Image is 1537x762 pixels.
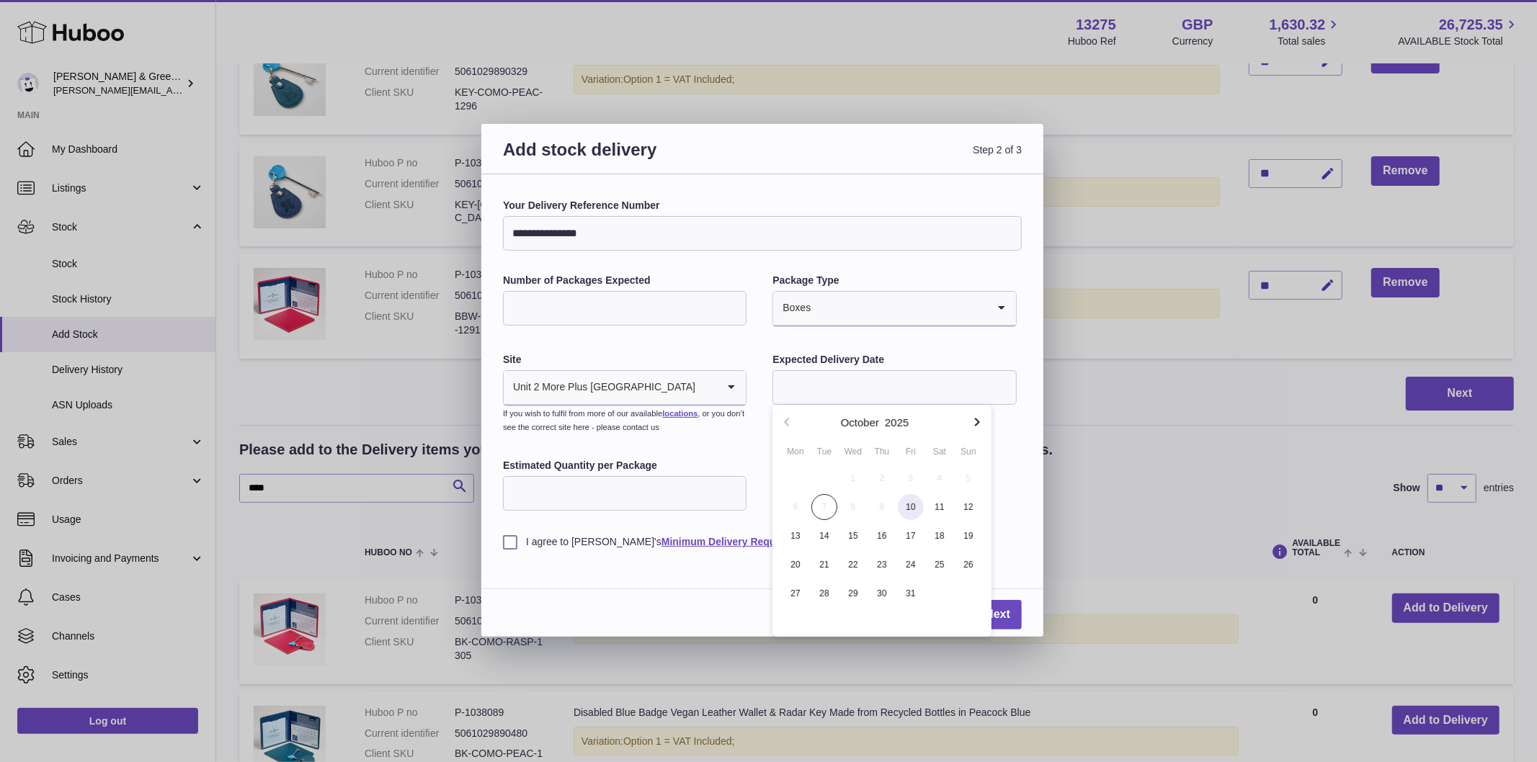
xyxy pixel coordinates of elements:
button: 4 [925,464,954,493]
span: 11 [927,494,953,520]
span: 13 [783,523,808,549]
label: Site [503,353,747,367]
button: 18 [925,521,954,550]
button: 22 [839,550,868,579]
a: Next [974,600,1022,629]
button: 28 [810,579,839,608]
button: 23 [868,550,896,579]
div: Wed [839,445,868,458]
button: 26 [954,550,983,579]
span: Unit 2 More Plus [GEOGRAPHIC_DATA] [504,371,696,404]
button: 29 [839,579,868,608]
button: 15 [839,521,868,550]
span: 6 [783,494,808,520]
button: 19 [954,521,983,550]
span: 24 [898,552,924,578]
button: 2 [868,464,896,493]
span: 29 [840,581,866,606]
span: 17 [898,523,924,549]
label: I agree to [PERSON_NAME]'s [503,535,1022,549]
span: 14 [811,523,837,549]
button: 11 [925,493,954,521]
button: 30 [868,579,896,608]
h3: Add stock delivery [503,138,762,178]
button: 25 [925,550,954,579]
label: Number of Packages Expected [503,274,747,287]
div: Sun [954,445,983,458]
input: Search for option [811,292,986,325]
button: 31 [896,579,925,608]
button: 17 [896,521,925,550]
span: 25 [927,552,953,578]
button: 16 [868,521,896,550]
button: 20 [781,550,810,579]
label: Expected Delivery Date [772,353,1016,367]
span: 12 [955,494,981,520]
span: 31 [898,581,924,606]
span: 7 [811,494,837,520]
div: Search for option [504,371,746,405]
div: Fri [896,445,925,458]
span: 4 [927,465,953,491]
label: Your Delivery Reference Number [503,199,1022,212]
span: 18 [927,523,953,549]
span: 16 [869,523,895,549]
button: 21 [810,550,839,579]
button: 7 [810,493,839,521]
button: 2025 [885,417,909,428]
label: Package Type [772,274,1016,287]
label: Estimated Quantity per Package [503,459,747,472]
small: If you wish to fulfil from more of our available , or you don’t see the correct site here - pleas... [503,409,744,431]
button: 27 [781,579,810,608]
div: Search for option [773,292,1015,326]
span: 8 [840,494,866,520]
input: Search for option [696,371,717,404]
button: 14 [810,521,839,550]
button: October [841,417,879,428]
button: 5 [954,464,983,493]
div: Sat [925,445,954,458]
div: Mon [781,445,810,458]
button: 13 [781,521,810,550]
button: 12 [954,493,983,521]
span: 15 [840,523,866,549]
div: Thu [868,445,896,458]
span: 2 [869,465,895,491]
span: 27 [783,581,808,606]
button: 24 [896,550,925,579]
button: 3 [896,464,925,493]
span: 5 [955,465,981,491]
span: 19 [955,523,981,549]
span: 28 [811,581,837,606]
div: Tue [810,445,839,458]
a: Minimum Delivery Requirements [661,536,818,547]
button: 8 [839,493,868,521]
span: 26 [955,552,981,578]
span: 9 [869,494,895,520]
span: 3 [898,465,924,491]
span: 22 [840,552,866,578]
button: 1 [839,464,868,493]
span: Step 2 of 3 [762,138,1022,178]
span: 1 [840,465,866,491]
span: Boxes [773,292,811,325]
span: 23 [869,552,895,578]
button: 6 [781,493,810,521]
button: 10 [896,493,925,521]
span: 30 [869,581,895,606]
span: 10 [898,494,924,520]
button: 9 [868,493,896,521]
span: 21 [811,552,837,578]
a: locations [662,409,698,418]
span: 20 [783,552,808,578]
